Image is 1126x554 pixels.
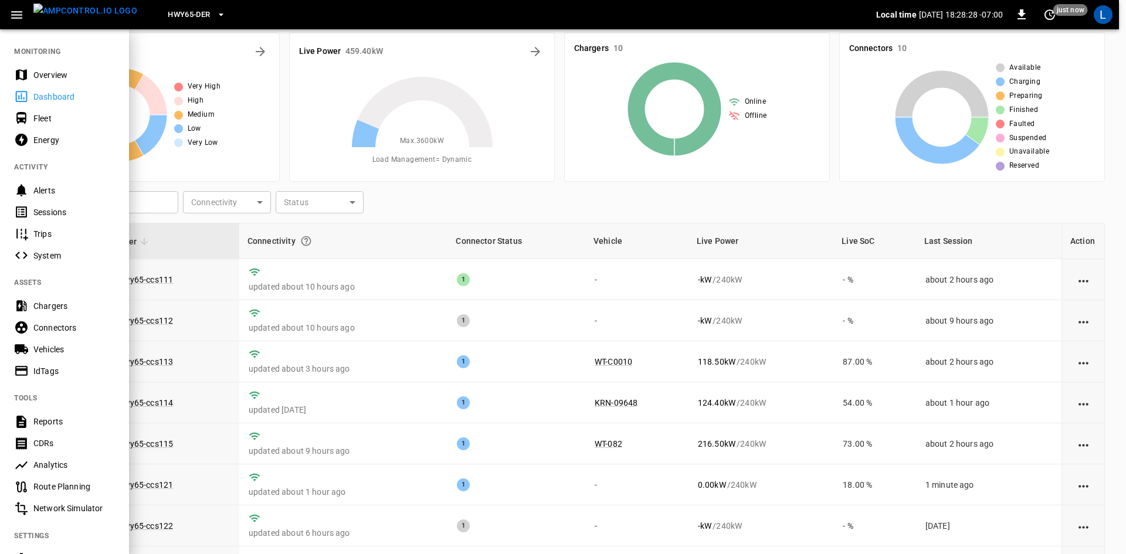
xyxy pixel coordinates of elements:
span: HWY65-DER [168,8,210,22]
span: just now [1053,4,1088,16]
div: profile-icon [1094,5,1113,24]
div: Energy [33,134,115,146]
div: Trips [33,228,115,240]
div: Connectors [33,322,115,334]
img: ampcontrol.io logo [33,4,137,18]
div: Route Planning [33,481,115,492]
div: Fleet [33,113,115,124]
div: Sessions [33,206,115,218]
div: Network Simulator [33,502,115,514]
div: Dashboard [33,91,115,103]
div: Overview [33,69,115,81]
p: Local time [876,9,917,21]
p: [DATE] 18:28:28 -07:00 [919,9,1003,21]
div: Alerts [33,185,115,196]
div: Chargers [33,300,115,312]
div: Vehicles [33,344,115,355]
div: Reports [33,416,115,427]
button: set refresh interval [1040,5,1059,24]
div: IdTags [33,365,115,377]
div: CDRs [33,437,115,449]
div: Analytics [33,459,115,471]
div: System [33,250,115,261]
